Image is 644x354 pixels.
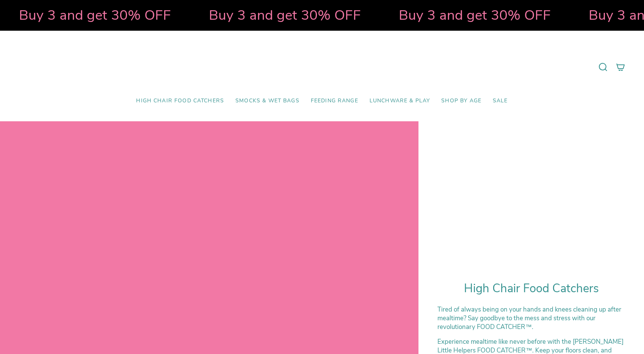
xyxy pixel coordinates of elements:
[487,92,514,110] a: SALE
[398,6,550,25] strong: Buy 3 and get 30% OFF
[441,98,481,104] span: Shop by Age
[493,98,508,104] span: SALE
[364,92,436,110] a: Lunchware & Play
[130,92,230,110] a: High Chair Food Catchers
[370,98,430,104] span: Lunchware & Play
[208,6,360,25] strong: Buy 3 and get 30% OFF
[257,42,387,92] a: Mumma’s Little Helpers
[235,98,299,104] span: Smocks & Wet Bags
[437,305,625,331] p: Tired of always being on your hands and knees cleaning up after mealtime? Say goodbye to the mess...
[136,98,224,104] span: High Chair Food Catchers
[436,92,487,110] a: Shop by Age
[230,92,305,110] a: Smocks & Wet Bags
[19,6,171,25] strong: Buy 3 and get 30% OFF
[437,282,625,296] h1: High Chair Food Catchers
[305,92,364,110] a: Feeding Range
[311,98,358,104] span: Feeding Range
